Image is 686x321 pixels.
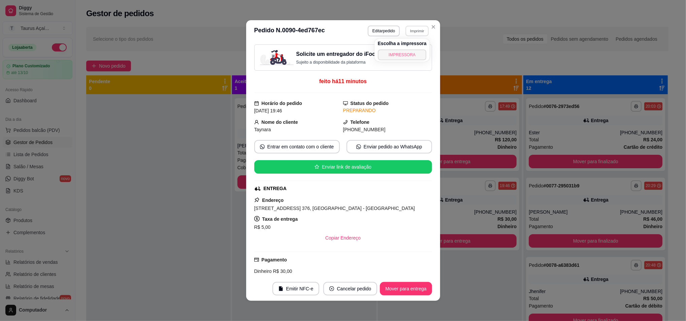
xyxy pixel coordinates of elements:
button: Copiar Endereço [320,231,366,245]
span: Taynara [254,127,271,132]
span: R$ 30,00 [272,269,292,274]
span: [PHONE_NUMBER] [343,127,386,132]
strong: Endereço [262,198,284,203]
span: Dinheiro [254,269,272,274]
button: Editarpedido [368,26,400,36]
span: [STREET_ADDRESS] 376, [GEOGRAPHIC_DATA] - [GEOGRAPHIC_DATA] [254,206,415,211]
div: PREPARANDO [343,107,432,114]
p: Sujeito a disponibilidade da plataforma [296,60,379,65]
strong: Nome do cliente [262,119,298,125]
span: star [315,165,319,169]
button: whats-appEnviar pedido ao WhatsApp [347,140,432,153]
span: [DATE] 19:46 [254,108,282,113]
h3: Pedido N. 0090-4ed767ec [254,26,325,36]
button: Imprimir [405,26,429,36]
span: credit-card [254,257,259,262]
span: close-circle [329,286,334,291]
button: close-circleCancelar pedido [323,282,377,295]
button: whats-appEntrar em contato com o cliente [254,140,340,153]
span: user [254,120,259,124]
h3: Solicite um entregador do iFood [296,50,379,58]
strong: Telefone [351,119,370,125]
button: Mover para entrega [380,282,432,295]
span: calendar [254,101,259,106]
span: R$ 5,00 [254,224,271,230]
strong: Taxa de entrega [262,216,298,222]
strong: Pagamento [262,257,287,262]
span: whats-app [356,144,361,149]
span: phone [343,120,348,124]
span: whats-app [260,144,265,149]
strong: Horário do pedido [262,101,302,106]
button: Close [428,22,439,32]
button: IMPRESSORA [378,49,427,60]
button: starEnviar link de avaliação [254,160,432,174]
span: feito há 11 minutos [319,78,367,84]
img: delivery-image [260,50,294,65]
span: dollar [254,216,260,221]
span: pushpin [254,197,260,203]
span: file [279,286,283,291]
span: desktop [343,101,348,106]
div: ENTREGA [264,185,287,192]
button: fileEmitir NFC-e [272,282,319,295]
h4: Escolha a impressora [378,40,427,47]
strong: Status do pedido [351,101,389,106]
